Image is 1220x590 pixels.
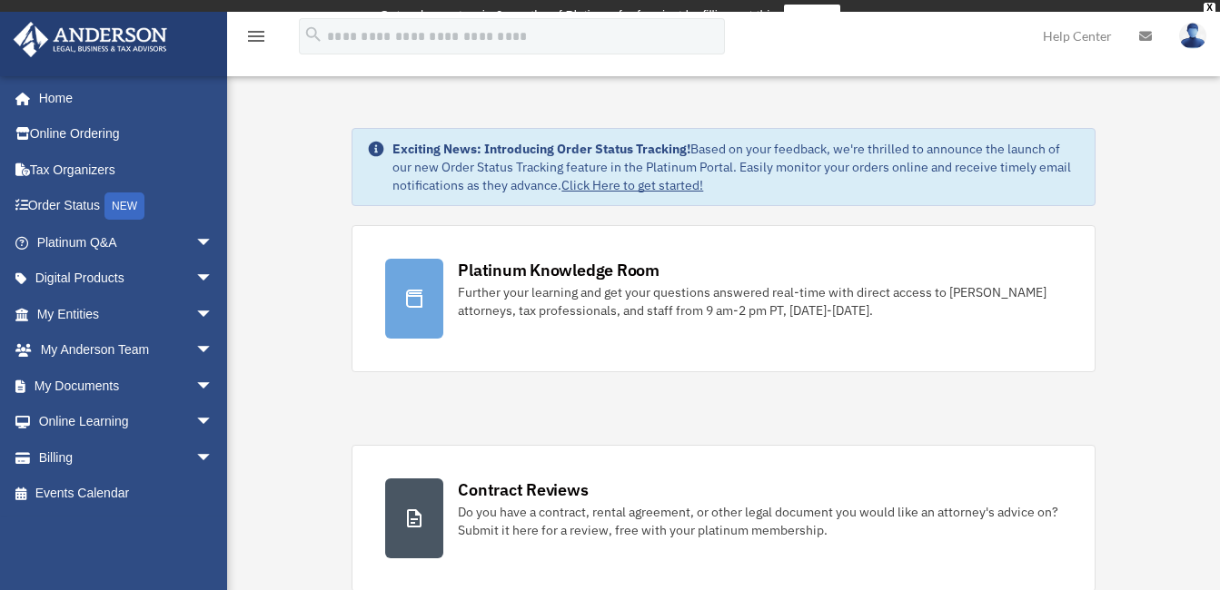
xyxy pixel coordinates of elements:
a: My Entitiesarrow_drop_down [13,296,241,332]
a: My Anderson Teamarrow_drop_down [13,332,241,369]
a: Events Calendar [13,476,241,512]
div: close [1204,3,1215,14]
div: Contract Reviews [458,478,588,501]
strong: Exciting News: Introducing Order Status Tracking! [392,141,690,157]
a: Online Ordering [13,116,241,152]
a: Home [13,80,232,116]
span: arrow_drop_down [195,224,232,261]
div: Further your learning and get your questions answered real-time with direct access to [PERSON_NAM... [458,283,1061,320]
a: Billingarrow_drop_down [13,439,241,476]
a: survey [784,5,840,26]
a: Digital Productsarrow_drop_down [13,261,241,297]
a: Order StatusNEW [13,188,241,225]
div: Based on your feedback, we're thrilled to announce the launch of our new Order Status Tracking fe... [392,140,1079,194]
i: menu [245,25,267,47]
span: arrow_drop_down [195,404,232,441]
a: menu [245,32,267,47]
div: Do you have a contract, rental agreement, or other legal document you would like an attorney's ad... [458,503,1061,539]
div: Get a chance to win 6 months of Platinum for free just by filling out this [380,5,777,26]
span: arrow_drop_down [195,296,232,333]
a: Click Here to get started! [561,177,703,193]
span: arrow_drop_down [195,439,232,477]
i: search [303,25,323,44]
a: Platinum Knowledge Room Further your learning and get your questions answered real-time with dire... [352,225,1095,372]
div: NEW [104,192,144,220]
div: Platinum Knowledge Room [458,259,660,281]
span: arrow_drop_down [195,261,232,298]
img: Anderson Advisors Platinum Portal [8,22,173,57]
a: Online Learningarrow_drop_down [13,404,241,440]
span: arrow_drop_down [195,368,232,405]
a: Tax Organizers [13,152,241,188]
img: User Pic [1179,23,1206,49]
a: My Documentsarrow_drop_down [13,368,241,404]
span: arrow_drop_down [195,332,232,369]
a: Platinum Q&Aarrow_drop_down [13,224,241,261]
